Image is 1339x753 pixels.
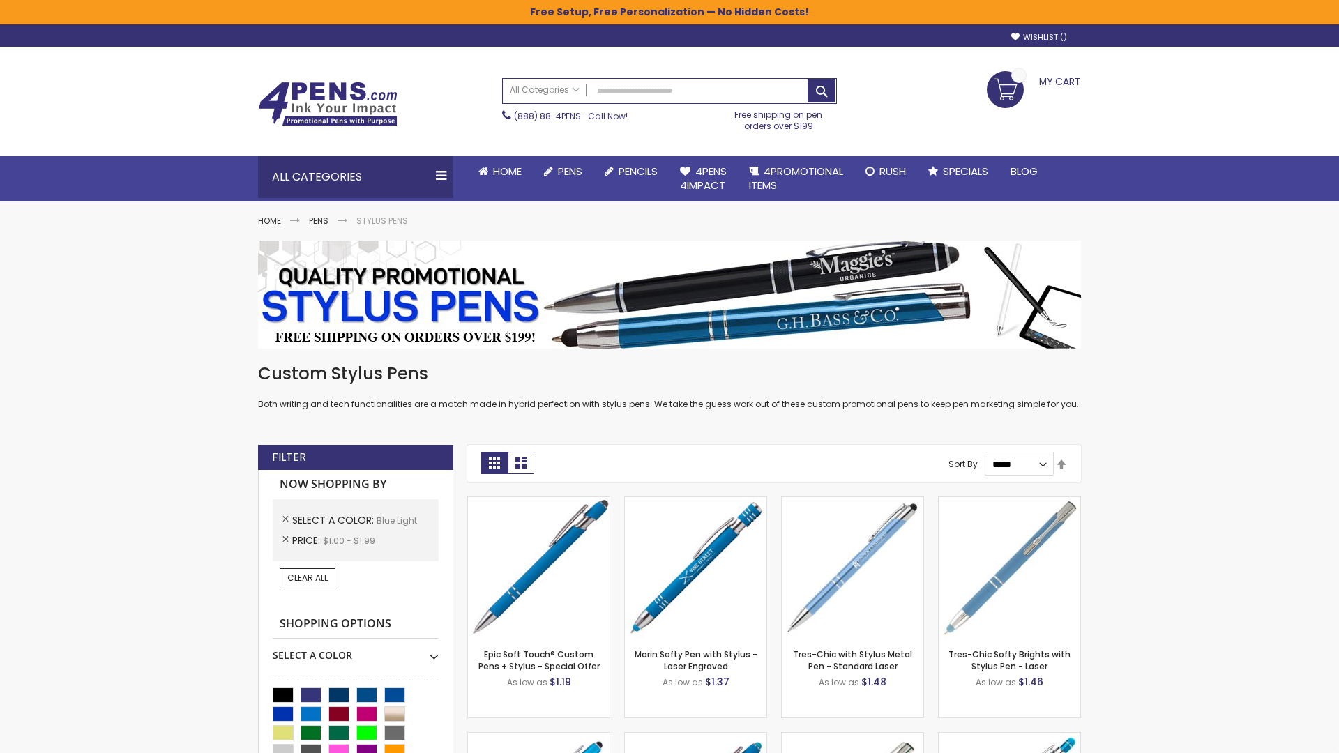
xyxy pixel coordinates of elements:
span: As low as [507,676,547,688]
span: Rush [879,164,906,178]
span: $1.48 [861,675,886,689]
a: Pens [533,156,593,187]
a: Tres-Chic Softy Brights with Stylus Pen - Laser-Blue - Light [939,496,1080,508]
span: $1.00 - $1.99 [323,535,375,547]
a: Marin Softy Pen with Stylus - Laser Engraved [635,648,757,671]
a: Home [258,215,281,227]
span: 4Pens 4impact [680,164,727,192]
span: Select A Color [292,513,377,527]
a: Wishlist [1011,32,1067,43]
a: 4P-MS8B-Blue - Light [468,496,610,508]
a: Home [467,156,533,187]
span: $1.46 [1018,675,1043,689]
span: As low as [819,676,859,688]
strong: Shopping Options [273,609,439,639]
span: Pencils [619,164,658,178]
a: Pencils [593,156,669,187]
a: Epic Soft Touch® Custom Pens + Stylus - Special Offer [478,648,600,671]
a: Specials [917,156,999,187]
a: Ellipse Softy Brights with Stylus Pen - Laser-Blue - Light [625,732,766,744]
div: All Categories [258,156,453,198]
strong: Filter [272,450,306,465]
img: Stylus Pens [258,241,1081,349]
span: $1.37 [705,675,729,689]
strong: Stylus Pens [356,215,408,227]
img: Tres-Chic Softy Brights with Stylus Pen - Laser-Blue - Light [939,497,1080,639]
a: 4Pens4impact [669,156,738,201]
span: $1.19 [550,675,571,689]
a: Tres-Chic with Stylus Metal Pen - Standard Laser [793,648,912,671]
a: Tres-Chic Softy Brights with Stylus Pen - Laser [948,648,1071,671]
span: All Categories [510,84,580,96]
img: 4Pens Custom Pens and Promotional Products [258,82,398,126]
h1: Custom Stylus Pens [258,363,1081,385]
label: Sort By [948,458,978,470]
span: Specials [943,164,988,178]
a: Rush [854,156,917,187]
strong: Now Shopping by [273,470,439,499]
span: As low as [976,676,1016,688]
span: Home [493,164,522,178]
a: Tres-Chic with Stylus Metal Pen - Standard Laser-Blue - Light [782,496,923,508]
span: Clear All [287,572,328,584]
span: 4PROMOTIONAL ITEMS [749,164,843,192]
span: Pens [558,164,582,178]
img: Tres-Chic with Stylus Metal Pen - Standard Laser-Blue - Light [782,497,923,639]
span: - Call Now! [514,110,628,122]
a: All Categories [503,79,587,102]
span: Blog [1011,164,1038,178]
a: Pens [309,215,328,227]
span: Blue Light [377,515,417,526]
a: (888) 88-4PENS [514,110,581,122]
strong: Grid [481,452,508,474]
a: Phoenix Softy Brights with Stylus Pen - Laser-Blue - Light [939,732,1080,744]
a: Marin Softy Pen with Stylus - Laser Engraved-Blue - Light [625,496,766,508]
img: Marin Softy Pen with Stylus - Laser Engraved-Blue - Light [625,497,766,639]
a: 4PROMOTIONALITEMS [738,156,854,201]
div: Free shipping on pen orders over $199 [720,104,838,132]
a: Blog [999,156,1049,187]
span: As low as [663,676,703,688]
a: Clear All [280,568,335,588]
span: Price [292,533,323,547]
img: 4P-MS8B-Blue - Light [468,497,610,639]
div: Both writing and tech functionalities are a match made in hybrid perfection with stylus pens. We ... [258,363,1081,411]
div: Select A Color [273,639,439,662]
a: Tres-Chic Touch Pen - Standard Laser-Blue - Light [782,732,923,744]
a: Ellipse Stylus Pen - Standard Laser-Blue - Light [468,732,610,744]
